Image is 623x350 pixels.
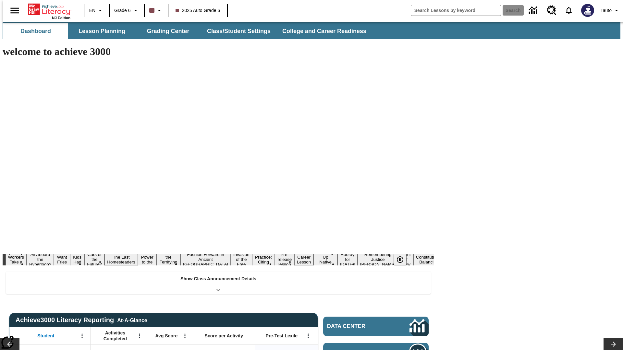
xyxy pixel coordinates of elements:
button: Slide 16 Remembering Justice O'Connor [358,251,398,268]
button: Slide 14 Cooking Up Native Traditions [313,249,337,270]
button: Slide 3 Do You Want Fries With That? [54,244,70,275]
button: Slide 12 Pre-release lesson [275,251,294,268]
a: Notifications [560,2,577,19]
img: Avatar [581,4,594,17]
a: Data Center [323,317,429,336]
button: Slide 1 Labor Day: Workers Take a Stand [6,249,27,270]
button: Open Menu [135,331,144,341]
span: Tauto [601,7,612,14]
button: Open Menu [303,331,313,341]
span: Score per Activity [205,333,243,339]
button: Grade: Grade 6, Select a grade [112,5,142,16]
button: Slide 7 Solar Power to the People [138,249,157,270]
button: Open Menu [180,331,190,341]
button: Slide 10 The Invasion of the Free CD [231,246,252,273]
span: Data Center [327,323,388,330]
a: Resource Center, Will open in new tab [543,2,560,19]
button: Class/Student Settings [202,23,276,39]
button: Class color is dark brown. Change class color [147,5,166,16]
button: Slide 8 Attack of the Terrifying Tomatoes [156,249,180,270]
button: Lesson carousel, Next [604,338,623,350]
button: Slide 11 Mixed Practice: Citing Evidence [252,249,275,270]
button: Slide 13 Career Lesson [294,254,313,265]
button: Grading Center [136,23,201,39]
p: Show Class Announcement Details [180,275,256,282]
button: Pause [394,254,407,265]
span: 2025 Auto Grade 6 [176,7,220,14]
button: Slide 9 Fashion Forward in Ancient Rome [180,251,231,268]
div: Show Class Announcement Details [6,272,431,294]
button: Profile/Settings [598,5,623,16]
button: Slide 2 All Aboard the Hyperloop? [27,251,54,268]
button: Lesson Planning [69,23,134,39]
div: Home [28,2,70,20]
span: Student [37,333,54,339]
button: Slide 6 The Last Homesteaders [104,254,138,265]
span: Achieve3000 Literacy Reporting [16,316,147,324]
span: Pre-Test Lexile [266,333,298,339]
button: Select a new avatar [577,2,598,19]
button: Open Menu [77,331,87,341]
button: Slide 15 Hooray for Constitution Day! [337,251,358,268]
button: Open side menu [5,1,24,20]
span: EN [89,7,95,14]
button: Dashboard [3,23,68,39]
a: Home [28,3,70,16]
h1: welcome to achieve 3000 [3,46,434,58]
button: Language: EN, Select a language [86,5,107,16]
input: search field [411,5,501,16]
span: NJ Edition [52,16,70,20]
div: SubNavbar [3,22,620,39]
button: Slide 5 Cars of the Future? [84,251,104,268]
div: SubNavbar [3,23,372,39]
a: Data Center [525,2,543,19]
button: College and Career Readiness [277,23,372,39]
span: Avg Score [155,333,177,339]
div: At-A-Glance [117,316,147,323]
button: Slide 4 Dirty Jobs Kids Had To Do [70,244,84,275]
button: Slide 18 The Constitution's Balancing Act [413,249,445,270]
div: Pause [394,254,413,265]
span: Grade 6 [114,7,131,14]
span: Activities Completed [94,330,137,342]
